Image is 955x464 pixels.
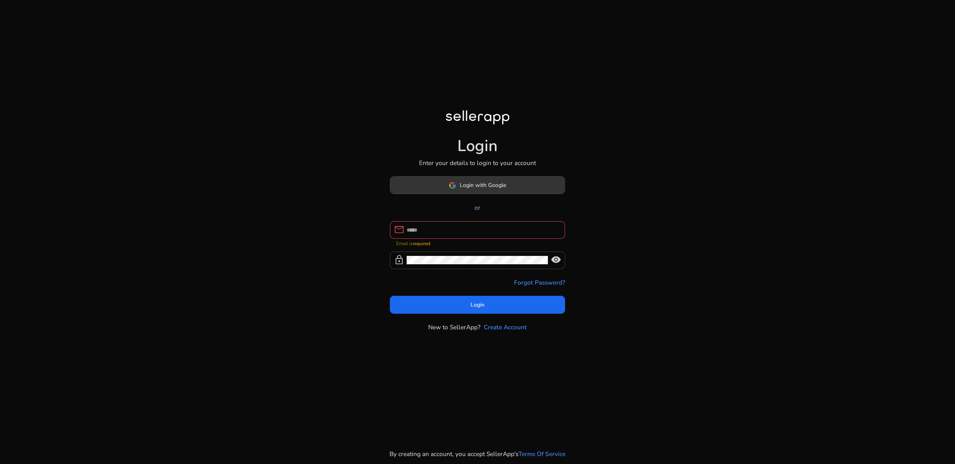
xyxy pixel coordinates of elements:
a: Terms Of Service [518,449,565,458]
span: lock [394,255,404,265]
p: Enter your details to login to your account [419,158,536,167]
button: Login with Google [390,176,565,194]
a: Forgot Password? [514,278,565,287]
p: New to SellerApp? [428,322,480,332]
h1: Login [457,137,498,156]
span: Login [471,301,484,309]
p: or [390,203,565,212]
span: Login with Google [460,181,506,189]
span: visibility [551,255,561,265]
span: mail [394,224,404,235]
img: google-logo.svg [449,182,456,189]
a: Create Account [484,322,527,332]
mat-error: Email is [396,239,559,247]
strong: required [413,240,430,247]
button: Login [390,296,565,314]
